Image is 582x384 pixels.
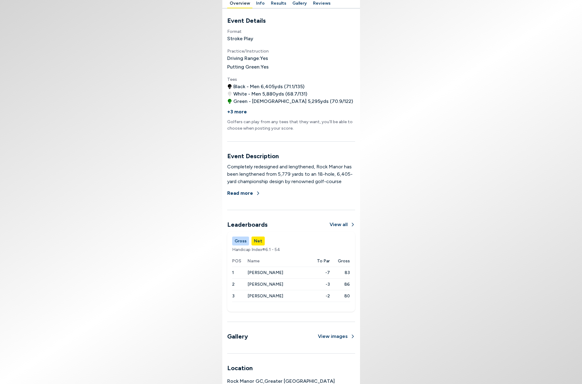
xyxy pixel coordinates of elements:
[227,119,355,131] p: Golfers can play from any tees that they want, you'll be able to choose when posting your score.
[318,333,355,340] button: View images
[308,269,330,276] span: -7
[227,55,355,62] h4: Driving Range: Yes
[227,49,269,54] span: Practice/Instruction
[227,63,355,71] h4: Putting Green: Yes
[227,163,355,222] div: Completely redesigned and lengthened, Rock Manor has been lengthened from 5,779 yards to an 18-ho...
[227,237,355,245] div: Manage your account
[227,105,247,119] button: +3 more
[338,258,350,264] span: Gross
[247,270,283,275] span: [PERSON_NAME]
[330,269,350,276] span: 83
[227,16,355,25] h3: Event Details
[227,332,248,341] h3: Gallery
[247,293,283,299] span: [PERSON_NAME]
[232,258,248,264] span: POS
[227,77,237,82] span: Tees
[227,151,355,161] h3: Event Description
[330,293,350,299] span: 80
[330,221,355,228] button: View all
[308,281,330,288] span: -3
[227,29,242,34] span: Format
[233,90,307,98] span: White - Men 5,880 yds ( 68.7 / 131 )
[232,246,350,253] span: Handicap Index® 6.1 - 54
[227,220,267,229] h3: Leaderboards
[232,293,235,299] span: 3
[233,83,304,90] span: Black - Men 6,405 yds ( 71.1 / 135 )
[227,363,355,373] h3: Location
[308,293,330,299] span: -2
[227,35,355,42] h4: Stroke Play
[233,98,353,105] span: Green - [DEMOGRAPHIC_DATA] 5,295 yds ( 70.9 / 122 )
[330,281,350,288] span: 86
[247,282,283,287] span: [PERSON_NAME]
[232,237,249,245] button: Gross
[317,258,330,264] span: To Par
[232,270,234,275] span: 1
[227,186,260,200] button: Read more
[232,282,235,287] span: 2
[251,237,265,245] button: Net
[247,258,308,264] span: Name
